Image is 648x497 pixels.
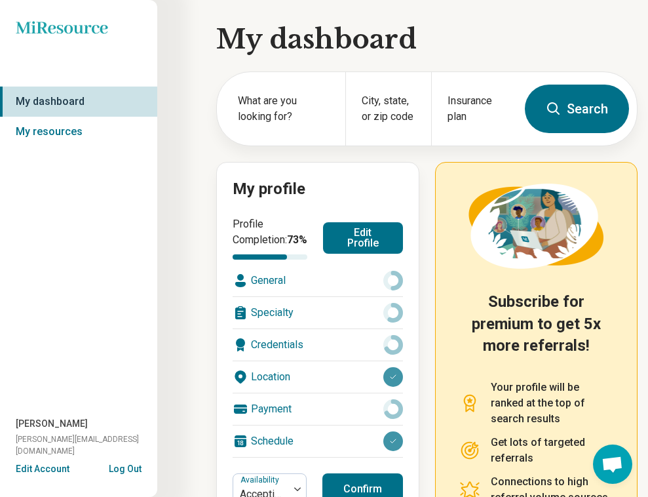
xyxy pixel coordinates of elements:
label: Availability [240,475,282,485]
p: Get lots of targeted referrals [491,435,614,466]
div: Specialty [233,297,403,328]
button: Edit Profile [323,222,403,254]
span: [PERSON_NAME][EMAIL_ADDRESS][DOMAIN_NAME] [16,433,157,457]
div: Schedule [233,426,403,457]
div: Location [233,361,403,393]
span: [PERSON_NAME] [16,417,88,431]
button: Edit Account [16,462,69,476]
h1: My dashboard [216,21,638,58]
label: What are you looking for? [238,93,330,125]
span: 73 % [287,233,307,246]
h2: My profile [233,178,403,201]
div: Profile Completion: [233,216,307,260]
div: Payment [233,393,403,425]
p: Your profile will be ranked at the top of search results [491,380,614,427]
div: Credentials [233,329,403,361]
h2: Subscribe for premium to get 5x more referrals! [459,291,614,364]
a: Open chat [593,445,632,484]
div: General [233,265,403,296]
button: Search [525,85,629,133]
button: Log Out [109,462,142,473]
